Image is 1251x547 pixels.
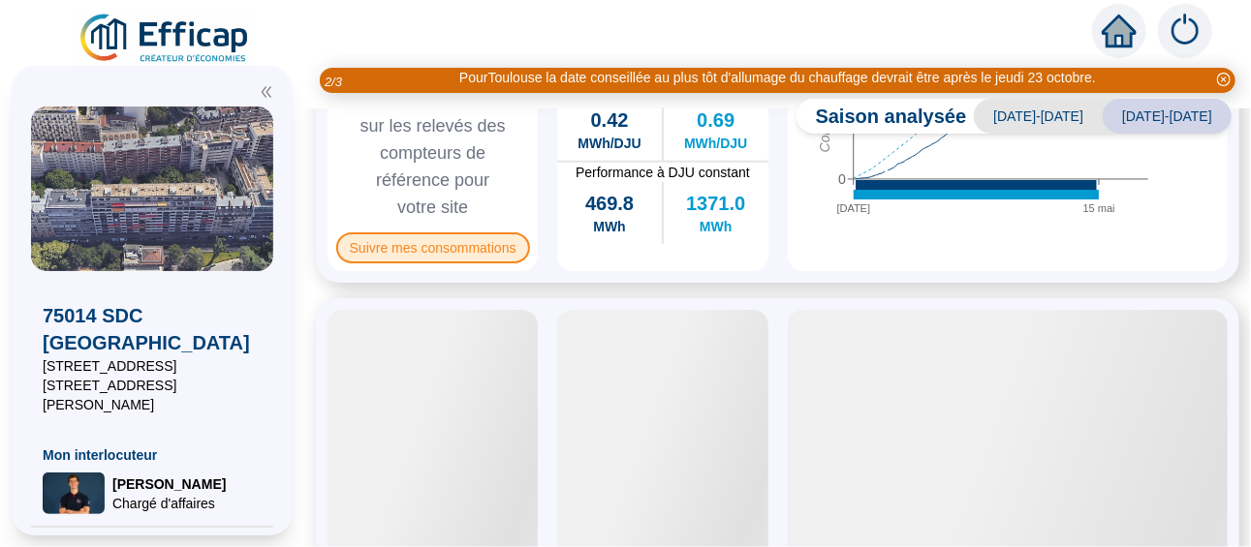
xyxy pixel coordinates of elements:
span: [STREET_ADDRESS][PERSON_NAME] [43,376,262,414]
span: [DATE]-[DATE] [974,99,1103,134]
img: efficap energie logo [78,12,253,66]
tspan: 15 mai [1082,202,1114,214]
span: 0.69 [697,106,735,134]
span: MWh [593,217,625,236]
tspan: 0 [838,171,846,187]
span: [DATE]-[DATE] [1103,99,1232,134]
img: alerts [1158,4,1212,58]
span: MWh [700,217,732,236]
span: Saison analysée [797,103,967,130]
i: 2 / 3 [325,75,342,89]
span: home [1102,14,1137,48]
span: MWh/DJU [578,134,641,153]
tspan: [DATE] [836,202,870,214]
span: 469.8 [585,190,634,217]
div: PourToulouse la date conseillée au plus tôt d'allumage du chauffage devrait être après le jeudi 2... [459,68,1096,88]
span: Mon interlocuteur [43,445,262,465]
span: Suivre mes consommations [336,232,530,263]
span: close-circle [1217,73,1231,86]
tspan: Consommation (MWh) [816,17,831,153]
span: 75014 SDC [GEOGRAPHIC_DATA] [43,302,262,356]
span: 0.42 [591,106,629,134]
span: MWh/DJU [684,134,747,153]
span: Estimation basée sur les relevés des compteurs de référence pour votre site [335,85,530,221]
span: [PERSON_NAME] [112,474,226,494]
span: 1371.0 [686,190,745,217]
span: double-left [260,85,273,99]
span: Performance à DJU constant [557,163,767,182]
img: Chargé d'affaires [43,472,105,514]
span: Chargé d'affaires [112,494,226,513]
span: [STREET_ADDRESS] [43,356,262,376]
